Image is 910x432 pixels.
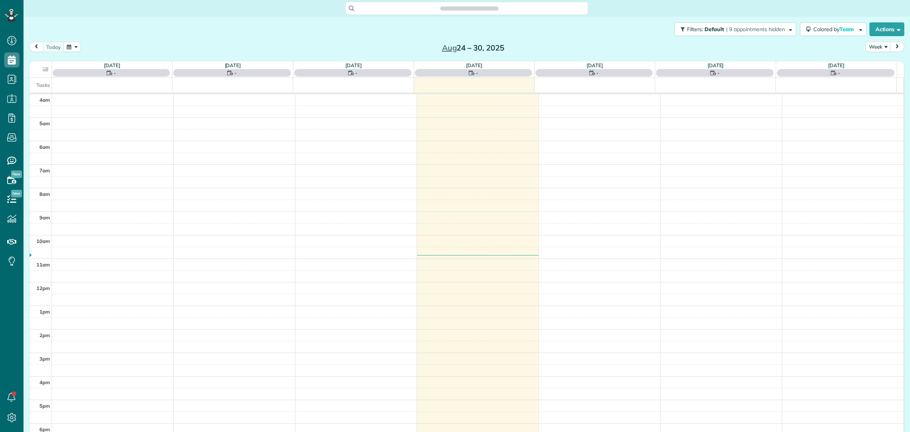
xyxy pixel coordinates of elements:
span: Aug [442,43,457,52]
span: 2pm [39,332,50,338]
button: prev [29,42,44,52]
span: Colored by [813,26,857,33]
button: Filters: Default | 9 appointments hidden [675,22,796,36]
span: - [838,69,840,77]
a: [DATE] [104,62,120,68]
span: 1pm [39,309,50,315]
button: Actions [869,22,904,36]
span: 12pm [36,285,50,291]
button: Week [866,42,891,52]
span: Tasks [36,82,50,88]
span: Team [839,26,855,33]
span: 3pm [39,356,50,362]
button: today [43,42,64,52]
a: [DATE] [225,62,241,68]
span: - [476,69,478,77]
span: 11am [36,262,50,268]
span: 7am [39,167,50,173]
a: [DATE] [828,62,844,68]
span: 4am [39,97,50,103]
span: Filters: [687,26,703,33]
span: 6am [39,144,50,150]
span: New [11,170,22,178]
a: [DATE] [345,62,362,68]
a: [DATE] [708,62,724,68]
span: - [596,69,599,77]
span: 10am [36,238,50,244]
span: New [11,190,22,197]
span: Default [704,26,725,33]
span: - [717,69,720,77]
span: 8am [39,191,50,197]
span: - [114,69,116,77]
span: 5pm [39,403,50,409]
span: 4pm [39,379,50,385]
a: [DATE] [466,62,482,68]
button: next [890,42,904,52]
a: Filters: Default | 9 appointments hidden [671,22,796,36]
span: - [355,69,358,77]
button: Colored byTeam [800,22,866,36]
span: Search ZenMaid… [448,5,491,12]
span: | 9 appointments hidden [726,26,785,33]
span: 9am [39,214,50,221]
h2: 24 – 30, 2025 [426,44,521,52]
span: - [234,69,237,77]
a: [DATE] [587,62,603,68]
span: 5am [39,120,50,126]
